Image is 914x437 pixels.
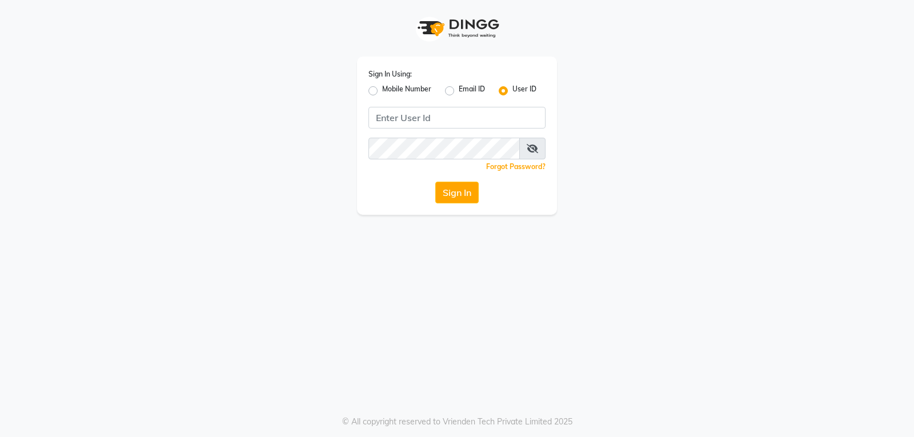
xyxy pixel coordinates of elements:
input: Username [368,107,546,129]
label: Email ID [459,84,485,98]
a: Forgot Password? [486,162,546,171]
button: Sign In [435,182,479,203]
input: Username [368,138,520,159]
label: User ID [512,84,536,98]
label: Sign In Using: [368,69,412,79]
label: Mobile Number [382,84,431,98]
img: logo1.svg [411,11,503,45]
